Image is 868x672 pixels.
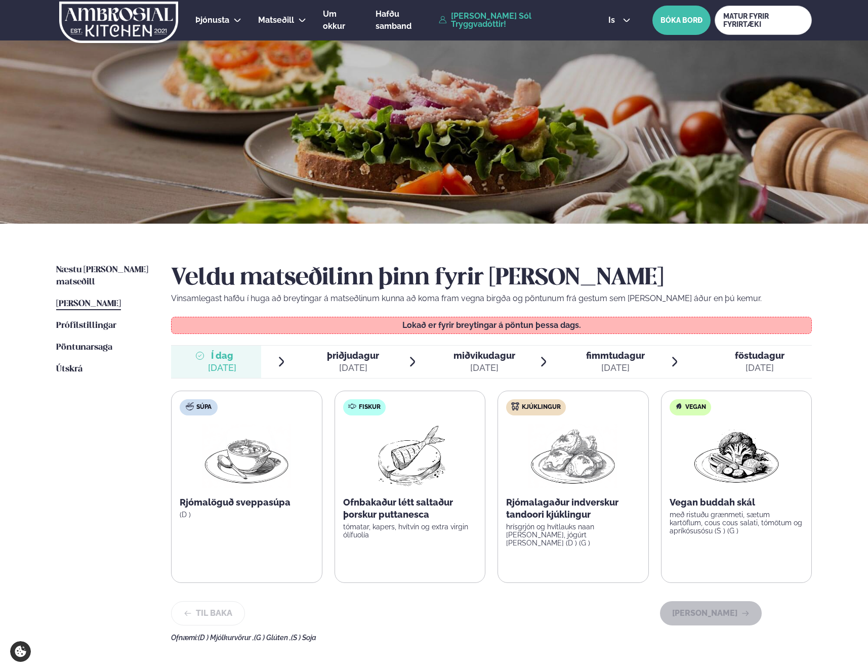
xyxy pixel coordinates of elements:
[56,298,121,310] a: [PERSON_NAME]
[198,634,254,642] span: (D ) Mjólkurvörur ,
[528,424,617,488] img: Chicken-thighs.png
[180,511,314,519] p: (D )
[348,402,356,410] img: fish.svg
[171,292,812,305] p: Vinsamlegast hafðu í huga að breytingar á matseðlinum kunna að koma fram vegna birgða og pöntunum...
[327,362,379,374] div: [DATE]
[670,511,804,535] p: með ristuðu grænmeti, sætum kartöflum, cous cous salati, tómötum og apríkósusósu (S ) (G )
[608,16,618,24] span: is
[254,634,291,642] span: (G ) Glúten ,
[692,424,781,488] img: Vegan.png
[10,641,31,662] a: Cookie settings
[600,16,638,24] button: is
[735,362,784,374] div: [DATE]
[258,15,294,25] span: Matseðill
[195,14,229,26] a: Þjónusta
[208,350,236,362] span: Í dag
[171,264,812,292] h2: Veldu matseðilinn þinn fyrir [PERSON_NAME]
[439,12,585,28] a: [PERSON_NAME] Sól Tryggvadóttir!
[675,402,683,410] img: Vegan.svg
[291,634,316,642] span: (S ) Soja
[56,365,82,373] span: Útskrá
[506,523,640,547] p: hrísgrjón og hvítlauks naan [PERSON_NAME], jógúrt [PERSON_NAME] (D ) (G )
[56,266,148,286] span: Næstu [PERSON_NAME] matseðill
[180,496,314,509] p: Rjómalöguð sveppasúpa
[182,321,802,329] p: Lokað er fyrir breytingar á pöntun þessa dags.
[208,362,236,374] div: [DATE]
[258,14,294,26] a: Matseðill
[56,300,121,308] span: [PERSON_NAME]
[685,403,706,411] span: Vegan
[323,8,359,32] a: Um okkur
[56,363,82,375] a: Útskrá
[453,362,515,374] div: [DATE]
[652,6,711,35] button: BÓKA BORÐ
[660,601,762,625] button: [PERSON_NAME]
[323,9,345,31] span: Um okkur
[202,424,291,488] img: Soup.png
[343,496,477,521] p: Ofnbakaður létt saltaður þorskur puttanesca
[186,402,194,410] img: soup.svg
[195,15,229,25] span: Þjónusta
[171,601,245,625] button: Til baka
[359,403,381,411] span: Fiskur
[171,634,812,642] div: Ofnæmi:
[376,9,411,31] span: Hafðu samband
[506,496,640,521] p: Rjómalagaður indverskur tandoori kjúklingur
[58,2,179,43] img: logo
[522,403,561,411] span: Kjúklingur
[735,350,784,361] span: föstudagur
[343,523,477,539] p: tómatar, kapers, hvítvín og extra virgin ólífuolía
[327,350,379,361] span: þriðjudagur
[586,350,645,361] span: fimmtudagur
[453,350,515,361] span: miðvikudagur
[586,362,645,374] div: [DATE]
[365,424,454,488] img: Fish.png
[511,402,519,410] img: chicken.svg
[56,320,116,332] a: Prófílstillingar
[56,264,151,288] a: Næstu [PERSON_NAME] matseðill
[715,6,812,35] a: MATUR FYRIR FYRIRTÆKI
[56,342,112,354] a: Pöntunarsaga
[56,321,116,330] span: Prófílstillingar
[670,496,804,509] p: Vegan buddah skál
[56,343,112,352] span: Pöntunarsaga
[196,403,212,411] span: Súpa
[376,8,434,32] a: Hafðu samband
